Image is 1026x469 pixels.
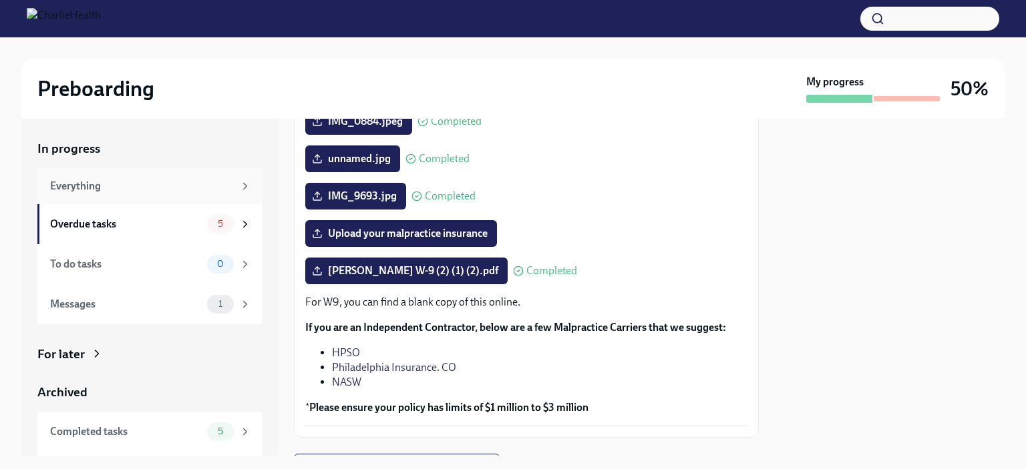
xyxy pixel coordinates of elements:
div: Everything [50,179,234,193]
span: 5 [210,219,231,229]
span: Completed [431,116,482,127]
label: IMG_9693.jpg [305,183,406,209]
span: [PERSON_NAME] W-9 (2) (1) (2).pdf [315,264,498,278]
label: IMG_0884.jpeg [305,108,412,135]
span: 0 [209,259,232,269]
a: HPSO [332,346,360,359]
a: In progress [37,140,262,157]
label: [PERSON_NAME] W-9 (2) (1) (2).pdf [305,258,508,284]
label: unnamed.jpg [305,145,400,172]
div: Overdue tasks [50,217,202,231]
h2: Preboarding [37,75,154,102]
span: unnamed.jpg [315,152,391,165]
a: Messages1 [37,284,262,324]
span: 5 [210,426,231,436]
span: IMG_0884.jpeg [315,115,403,128]
span: IMG_9693.jpg [315,189,397,203]
a: NASW [332,376,361,388]
strong: Please ensure your policy has limits of $1 million to $3 million [309,401,588,414]
a: Completed tasks5 [37,412,262,452]
a: To do tasks0 [37,244,262,284]
strong: If you are an Independent Contractor, below are a few Malpractice Carriers that we suggest: [305,321,726,334]
p: For W9, you can find a blank copy of this online. [305,295,747,310]
div: For later [37,346,85,363]
div: Completed tasks [50,424,202,439]
a: Archived [37,384,262,401]
a: For later [37,346,262,363]
a: Philadelphia Insurance. CO [332,361,456,374]
span: Completed [425,191,476,201]
label: Upload your malpractice insurance [305,220,497,247]
img: CharlieHealth [27,8,101,29]
strong: My progress [806,75,864,89]
div: Messages [50,297,202,312]
a: Everything [37,168,262,204]
span: Upload your malpractice insurance [315,227,488,240]
span: Completed [419,153,470,164]
span: Completed [526,266,577,276]
a: Overdue tasks5 [37,204,262,244]
h3: 50% [951,77,989,101]
div: To do tasks [50,257,202,272]
span: 1 [210,299,230,309]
